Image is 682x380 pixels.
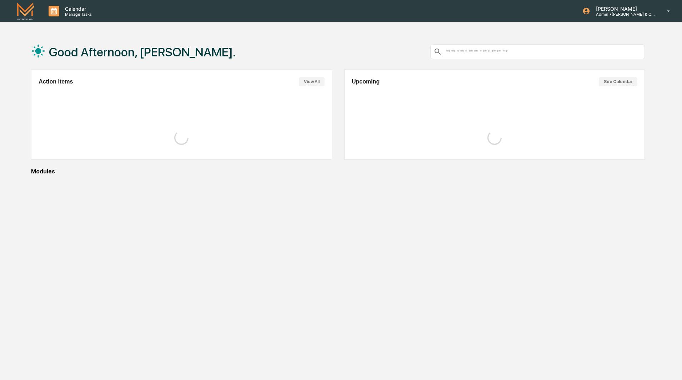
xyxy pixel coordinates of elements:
h1: Good Afternoon, [PERSON_NAME]. [49,45,236,59]
h2: Upcoming [352,78,380,85]
div: Modules [31,168,645,175]
p: Manage Tasks [59,12,95,17]
button: View All [299,77,325,86]
button: See Calendar [599,77,637,86]
p: Calendar [59,6,95,12]
p: [PERSON_NAME] [590,6,657,12]
img: logo [17,2,34,19]
h2: Action Items [39,78,73,85]
p: Admin • [PERSON_NAME] & Co. - BD [590,12,657,17]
